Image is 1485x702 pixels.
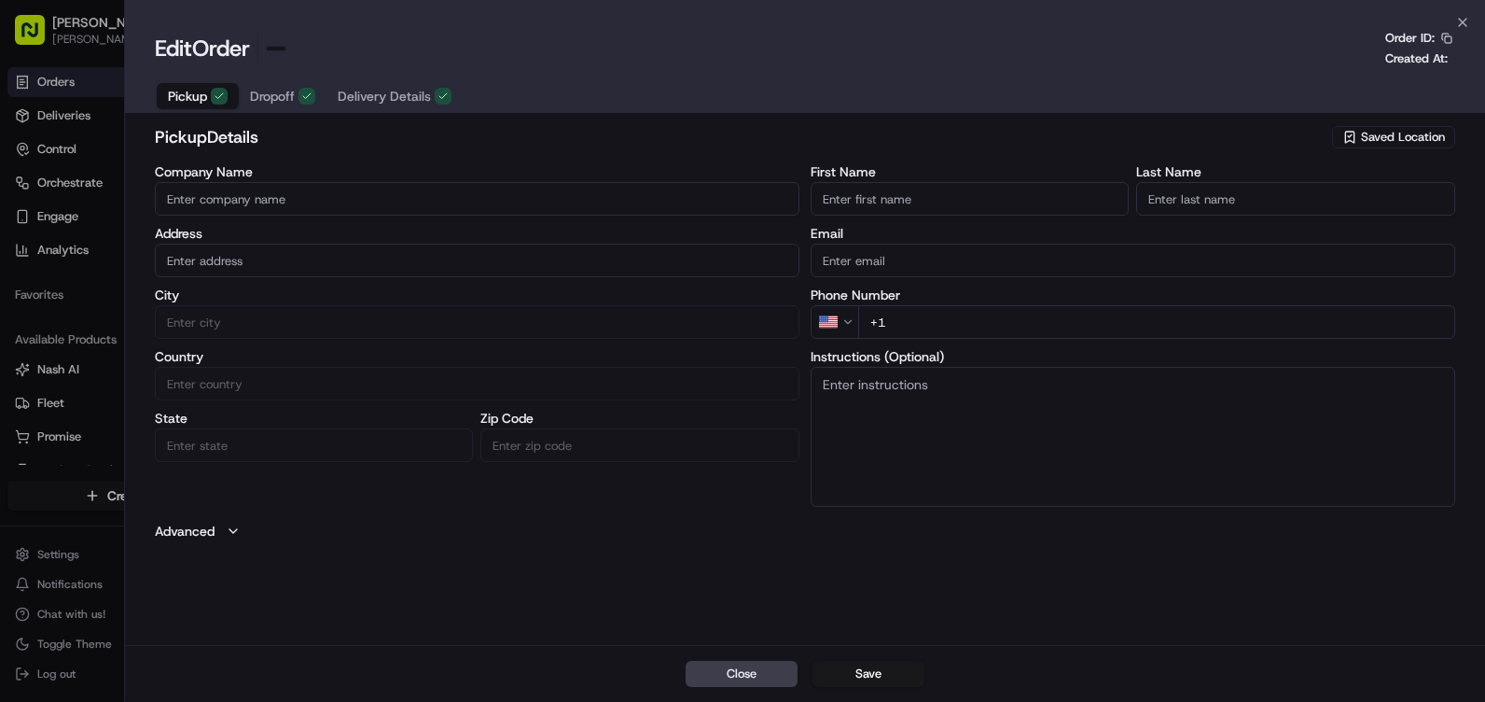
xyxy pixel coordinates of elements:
span: Order [192,34,250,63]
button: Advanced [155,522,1455,541]
input: Enter city [155,305,799,339]
img: Nash [19,19,56,56]
input: Enter country [155,367,799,400]
div: We're available if you need us! [63,197,236,212]
p: Created At: [1385,50,1448,67]
label: Zip Code [480,412,799,425]
img: 1736555255976-a54dd68f-1ca7-489b-9aae-adbdc363a1c4 [19,178,52,212]
a: Powered byPylon [132,316,226,330]
input: Enter zip code [480,428,799,462]
input: Enter first name [811,182,1130,216]
span: Pickup [168,87,207,105]
input: Enter state [155,428,474,462]
span: API Documentation [176,271,299,289]
h1: Edit [155,34,250,63]
input: Enter address [155,244,799,277]
span: Dropoff [250,87,295,105]
button: Save [812,661,924,687]
span: Delivery Details [338,87,431,105]
span: Saved Location [1361,129,1445,146]
button: Close [686,661,798,687]
label: State [155,412,474,425]
button: Start new chat [317,184,340,206]
p: Order ID: [1385,30,1435,47]
span: Pylon [186,316,226,330]
div: 💻 [158,273,173,288]
label: Advanced [155,522,215,541]
h2: pickup Details [155,124,1328,150]
input: Enter email [811,244,1455,277]
a: 💻API Documentation [150,263,307,297]
label: City [155,288,799,302]
input: Got a question? Start typing here... [49,120,336,140]
p: Welcome 👋 [19,75,340,105]
label: Address [155,227,799,240]
label: Instructions (Optional) [811,350,1455,363]
label: First Name [811,165,1130,178]
input: Enter phone number [858,305,1455,339]
label: Last Name [1136,165,1455,178]
button: Saved Location [1332,124,1455,150]
label: Country [155,350,799,363]
div: 📗 [19,273,34,288]
span: Knowledge Base [37,271,143,289]
input: Enter last name [1136,182,1455,216]
label: Company Name [155,165,799,178]
label: Email [811,227,1455,240]
div: Start new chat [63,178,306,197]
label: Phone Number [811,288,1455,302]
input: Enter company name [155,182,799,216]
a: 📗Knowledge Base [11,263,150,297]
